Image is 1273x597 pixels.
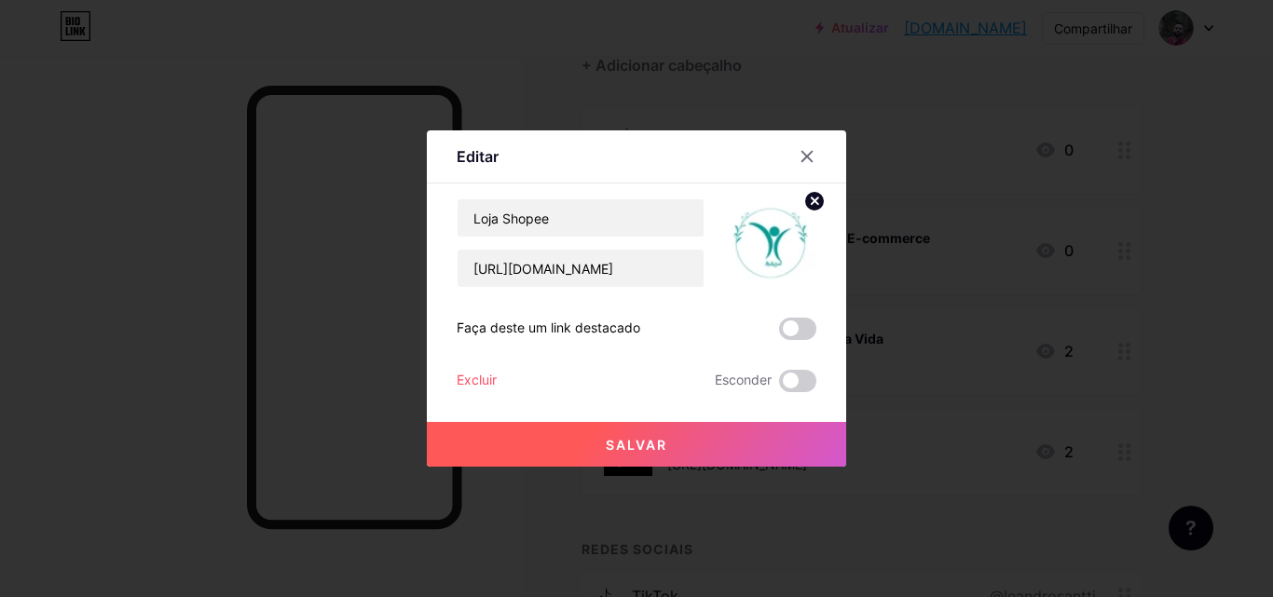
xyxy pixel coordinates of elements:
font: Excluir [457,372,497,387]
img: link_miniatura [727,198,816,288]
font: Salvar [606,437,667,453]
font: Editar [457,147,499,166]
font: Esconder [715,372,772,387]
input: URL [458,250,704,287]
input: Título [458,199,704,237]
button: Salvar [427,422,846,467]
font: Faça deste um link destacado [457,319,640,335]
